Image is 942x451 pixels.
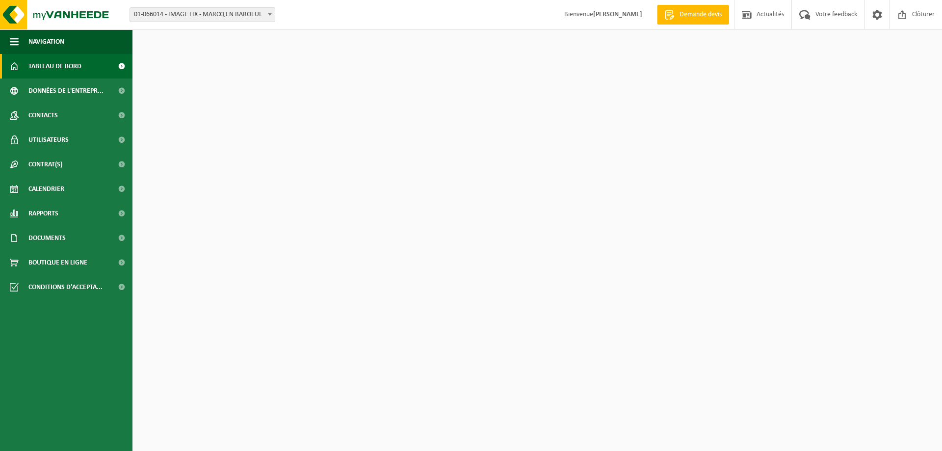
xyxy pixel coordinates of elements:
a: Demande devis [657,5,729,25]
span: Calendrier [28,177,64,201]
span: Boutique en ligne [28,250,87,275]
span: Contacts [28,103,58,128]
span: 01-066014 - IMAGE FIX - MARCQ EN BAROEUL [130,8,275,22]
span: Documents [28,226,66,250]
span: 01-066014 - IMAGE FIX - MARCQ EN BAROEUL [130,7,275,22]
span: Utilisateurs [28,128,69,152]
span: Demande devis [677,10,724,20]
strong: [PERSON_NAME] [593,11,642,18]
span: Tableau de bord [28,54,81,79]
span: Données de l'entrepr... [28,79,104,103]
span: Contrat(s) [28,152,62,177]
span: Navigation [28,29,64,54]
span: Conditions d'accepta... [28,275,103,299]
span: Rapports [28,201,58,226]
